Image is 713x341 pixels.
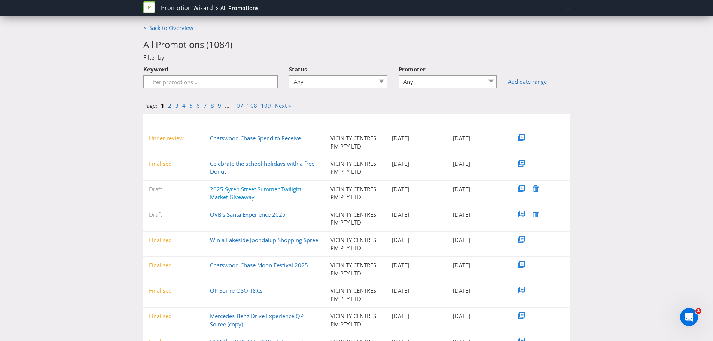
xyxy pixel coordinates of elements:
[447,134,509,142] div: [DATE]
[695,308,701,314] span: 3
[161,102,164,109] a: 1
[210,287,263,294] a: QP Soirre QSO T&Cs
[447,287,509,295] div: [DATE]
[204,102,207,109] a: 7
[143,38,209,51] span: All Promotions (
[210,119,214,125] span: ▼
[209,38,230,51] span: 1084
[143,75,278,88] input: Filter promotions...
[386,211,448,219] div: [DATE]
[143,24,194,31] a: < Back to Overview
[522,5,565,11] a: [PERSON_NAME]
[330,119,335,125] span: ▼
[154,119,167,125] span: Status
[230,38,232,51] span: )
[168,102,171,109] a: 2
[386,236,448,244] div: [DATE]
[386,134,448,142] div: [DATE]
[336,119,356,125] span: Promoter
[220,4,259,12] div: All Promotions
[453,119,457,125] span: ▼
[143,102,157,109] span: Page:
[196,102,200,109] a: 6
[447,236,509,244] div: [DATE]
[325,312,386,328] div: VICINITY CENTRES PM PTY LTD
[210,312,304,328] a: Mercedes-Benz Drive Experience QP Soiree (copy)
[211,102,214,109] a: 8
[386,312,448,320] div: [DATE]
[275,102,291,109] a: Next »
[447,312,509,320] div: [DATE]
[218,102,221,109] a: 9
[189,102,193,109] a: 5
[225,102,233,110] li: ...
[210,236,318,244] a: Win a Lakeside Joondalup Shopping Spree
[325,160,386,176] div: VICINITY CENTRES PM PTY LTD
[175,102,179,109] a: 3
[143,160,205,168] div: Finalised
[261,102,271,109] a: 109
[143,62,168,73] label: Keyword
[210,185,301,201] a: 2025 Syren Street Summer Twilight Market Giveaway
[680,308,698,326] iframe: Intercom live chat
[210,261,308,269] a: Chatswood Chase Moon Festival 2025
[447,261,509,269] div: [DATE]
[325,236,386,252] div: VICINITY CENTRES PM PTY LTD
[210,211,286,218] a: QVB's Santa Experience 2025
[392,119,396,125] span: ▼
[386,261,448,269] div: [DATE]
[447,211,509,219] div: [DATE]
[143,312,205,320] div: Finalised
[325,261,386,277] div: VICINITY CENTRES PM PTY LTD
[143,185,205,193] div: Draft
[143,134,205,142] div: Under review
[447,185,509,193] div: [DATE]
[399,66,426,73] span: Promoter
[247,102,257,109] a: 108
[143,287,205,295] div: Finalised
[397,119,414,125] span: Created
[447,160,509,168] div: [DATE]
[216,119,251,125] span: Promotion Name
[463,5,518,11] span: Vicinity Centres PM Pty Ltd
[386,185,448,193] div: [DATE]
[143,211,205,219] div: Draft
[325,287,386,303] div: VICINITY CENTRES PM PTY LTD
[210,160,314,175] a: Celebrate the school holidays with a free Donut
[325,211,386,227] div: VICINITY CENTRES PM PTY LTD
[325,134,386,150] div: VICINITY CENTRES PM PTY LTD
[182,102,186,109] a: 4
[386,287,448,295] div: [DATE]
[138,54,576,61] div: Filter by
[386,160,448,168] div: [DATE]
[143,261,205,269] div: Finalised
[508,78,570,86] a: Add date range
[161,4,213,12] a: Promotion Wizard
[143,236,205,244] div: Finalised
[458,119,477,125] span: Modified
[325,185,386,201] div: VICINITY CENTRES PM PTY LTD
[149,119,153,125] span: ▼
[210,134,301,142] a: Chatswood Chase Spend to Receive
[233,102,243,109] a: 107
[289,66,307,73] span: Status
